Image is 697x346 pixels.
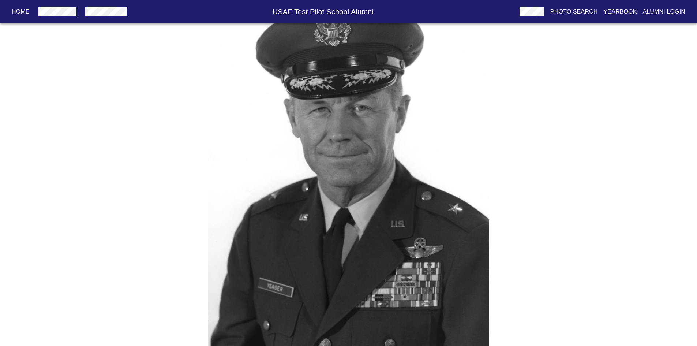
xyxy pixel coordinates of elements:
[130,6,517,18] h6: USAF Test Pilot School Alumni
[600,5,640,18] button: Yearbook
[550,7,598,16] p: Photo Search
[9,5,33,18] button: Home
[547,5,601,18] button: Photo Search
[643,7,686,16] p: Alumni Login
[603,7,637,16] p: Yearbook
[640,5,689,18] button: Alumni Login
[12,7,30,16] p: Home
